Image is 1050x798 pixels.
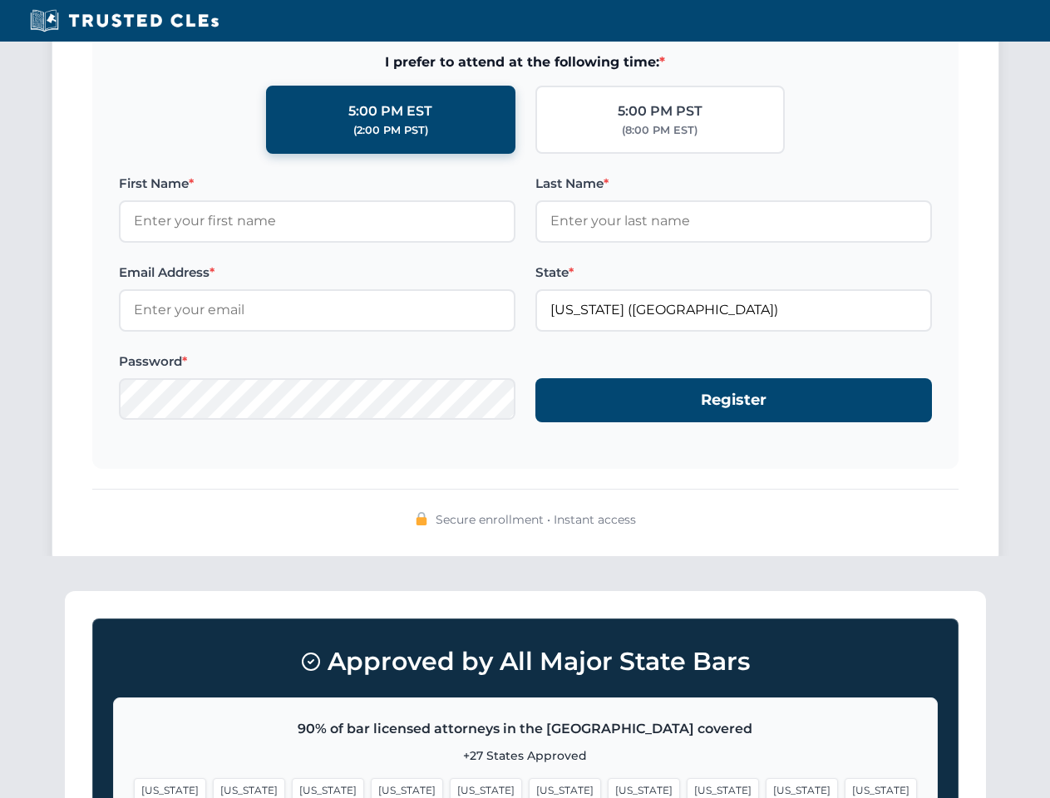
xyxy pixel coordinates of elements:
[348,101,432,122] div: 5:00 PM EST
[535,289,932,331] input: Florida (FL)
[119,263,515,283] label: Email Address
[119,352,515,372] label: Password
[119,52,932,73] span: I prefer to attend at the following time:
[535,378,932,422] button: Register
[415,512,428,525] img: 🔒
[535,200,932,242] input: Enter your last name
[535,263,932,283] label: State
[622,122,698,139] div: (8:00 PM EST)
[618,101,702,122] div: 5:00 PM PST
[535,174,932,194] label: Last Name
[436,510,636,529] span: Secure enrollment • Instant access
[119,174,515,194] label: First Name
[134,718,917,740] p: 90% of bar licensed attorneys in the [GEOGRAPHIC_DATA] covered
[134,746,917,765] p: +27 States Approved
[25,8,224,33] img: Trusted CLEs
[113,639,938,684] h3: Approved by All Major State Bars
[353,122,428,139] div: (2:00 PM PST)
[119,289,515,331] input: Enter your email
[119,200,515,242] input: Enter your first name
